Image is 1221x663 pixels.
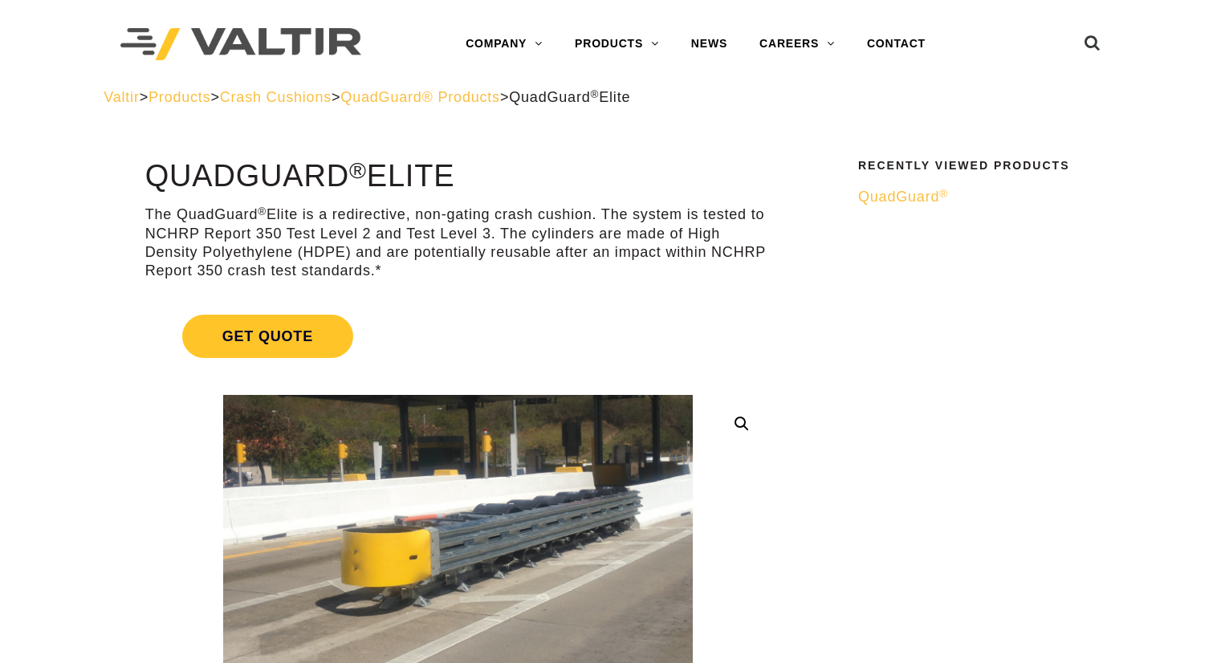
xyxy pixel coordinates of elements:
[349,157,367,183] sup: ®
[145,205,771,281] p: The QuadGuard Elite is a redirective, non-gating crash cushion. The system is tested to NCHRP Rep...
[939,188,948,200] sup: ®
[145,295,771,377] a: Get Quote
[509,89,630,105] span: QuadGuard Elite
[743,28,851,60] a: CAREERS
[104,89,139,105] a: Valtir
[120,28,361,61] img: Valtir
[220,89,332,105] a: Crash Cushions
[104,88,1117,107] div: > > > >
[858,160,1107,172] h2: Recently Viewed Products
[559,28,675,60] a: PRODUCTS
[851,28,942,60] a: CONTACT
[145,160,771,193] h1: QuadGuard Elite
[340,89,500,105] a: QuadGuard® Products
[858,189,948,205] span: QuadGuard
[591,88,600,100] sup: ®
[858,188,1107,206] a: QuadGuard®
[450,28,559,60] a: COMPANY
[258,205,267,218] sup: ®
[675,28,743,60] a: NEWS
[149,89,210,105] a: Products
[182,315,353,358] span: Get Quote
